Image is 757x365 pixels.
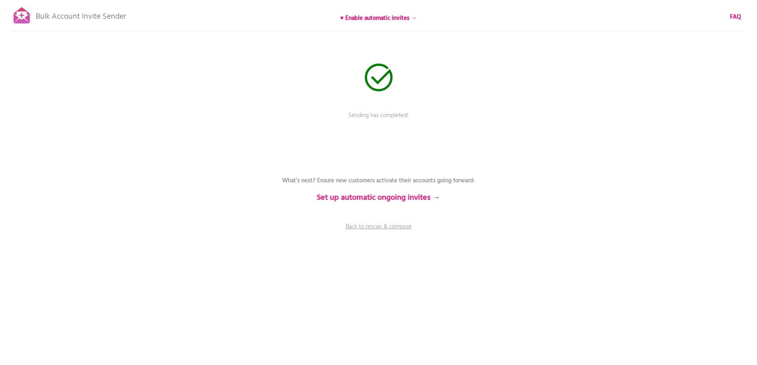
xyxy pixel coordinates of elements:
[317,191,440,204] b: Set up automatic ongoing invites →
[259,111,498,131] p: Sending has completed!
[730,12,741,22] b: FAQ
[259,222,498,242] a: Back to rescan & compose
[36,5,126,25] p: Bulk Account Invite Sender
[340,14,417,23] b: ♥ Enable automatic invites →
[730,13,741,21] a: FAQ
[282,176,475,185] b: What's next? Ensure new customers activate their accounts going forward:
